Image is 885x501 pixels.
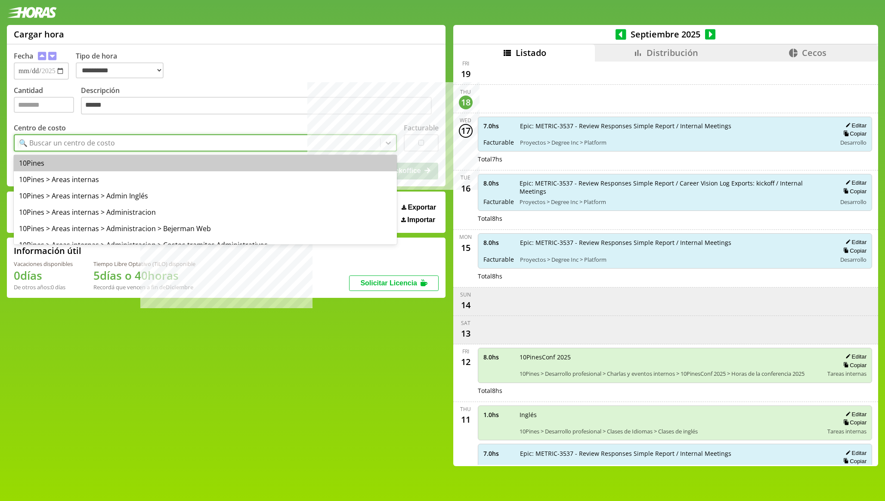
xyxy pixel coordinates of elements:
div: 10Pines > Areas internas > Admin Inglés [14,188,397,204]
button: Editar [843,179,866,186]
img: logotipo [7,7,57,18]
label: Fecha [14,51,33,61]
button: Copiar [841,362,866,369]
div: 10Pines > Areas internas > Administracion > Costos tramites Administrativos [14,237,397,253]
span: 10Pines > Desarrollo profesional > Charlas y eventos internos > 10PinesConf 2025 > Horas de la co... [520,370,822,377]
button: Editar [843,411,866,418]
h1: Cargar hora [14,28,64,40]
div: Mon [459,233,472,241]
span: Listado [516,47,546,59]
button: Copiar [841,130,866,137]
span: Desarrollo [840,139,866,146]
span: 1.0 hs [483,411,514,419]
h2: Información útil [14,245,81,257]
button: Editar [843,353,866,360]
button: Copiar [841,458,866,465]
div: 18 [459,96,473,109]
button: Exportar [399,203,439,212]
div: 15 [459,241,473,254]
div: 10Pines > Areas internas > Administracion [14,204,397,220]
div: Tiempo Libre Optativo (TiLO) disponible [93,260,195,268]
span: 10PinesConf 2025 [520,353,822,361]
div: 10Pines > Areas internas > Administracion > Bejerman Web [14,220,397,237]
div: scrollable content [453,62,878,465]
div: Sun [460,291,471,298]
button: Editar [843,449,866,457]
h1: 5 días o 40 horas [93,268,195,283]
div: 🔍 Buscar un centro de costo [19,138,115,148]
div: 10Pines > Areas internas [14,171,397,188]
span: Desarrollo [840,256,866,263]
label: Tipo de hora [76,51,170,80]
div: Total 7 hs [478,155,873,163]
span: Epic: METRIC-3537 - Review Responses Simple Report / Career Vision Log Exports: kickoff / Interna... [520,179,830,195]
div: Total 8 hs [478,272,873,280]
div: Total 8 hs [478,214,873,223]
button: Editar [843,122,866,129]
span: 8.0 hs [483,238,514,247]
span: Facturable [483,138,514,146]
div: Fri [462,60,469,67]
div: 17 [459,124,473,138]
h1: 0 días [14,268,73,283]
div: Total 8 hs [478,387,873,395]
div: Tue [461,174,470,181]
div: Fri [462,348,469,355]
div: 12 [459,355,473,369]
button: Copiar [841,419,866,426]
span: Septiembre 2025 [626,28,705,40]
span: Epic: METRIC-3537 - Review Responses Simple Report / Internal Meetings [520,449,831,458]
div: Recordá que vencen a fin de [93,283,195,291]
span: 8.0 hs [483,353,514,361]
div: 10Pines [14,155,397,171]
div: De otros años: 0 días [14,283,73,291]
div: Thu [460,88,471,96]
span: 7.0 hs [483,449,514,458]
div: Thu [460,405,471,413]
div: 13 [459,327,473,340]
span: Epic: METRIC-3537 - Review Responses Simple Report / Internal Meetings [520,238,831,247]
div: 14 [459,298,473,312]
span: Solicitar Licencia [360,279,417,287]
label: Descripción [81,86,439,117]
span: 7.0 hs [483,122,514,130]
div: Sat [461,319,470,327]
div: 11 [459,413,473,427]
div: Vacaciones disponibles [14,260,73,268]
span: Tareas internas [827,427,866,435]
span: Inglés [520,411,822,419]
div: 16 [459,181,473,195]
span: Exportar [408,204,436,211]
button: Copiar [841,188,866,195]
label: Facturable [404,123,439,133]
label: Centro de costo [14,123,66,133]
input: Cantidad [14,97,74,113]
span: Proyectos > Degree Inc > Platform [520,256,831,263]
div: Wed [460,117,471,124]
span: Importar [407,216,435,224]
span: Proyectos > Degree Inc > Platform [520,139,831,146]
textarea: Descripción [81,97,432,115]
span: Tareas internas [827,370,866,377]
span: Facturable [483,198,514,206]
select: Tipo de hora [76,62,164,78]
button: Editar [843,238,866,246]
button: Solicitar Licencia [349,275,439,291]
span: Distribución [647,47,698,59]
span: Facturable [483,255,514,263]
span: Cecos [802,47,826,59]
div: 19 [459,67,473,81]
button: Copiar [841,247,866,254]
b: Diciembre [166,283,193,291]
span: Desarrollo [840,198,866,206]
span: Epic: METRIC-3537 - Review Responses Simple Report / Internal Meetings [520,122,831,130]
label: Cantidad [14,86,81,117]
span: 8.0 hs [483,179,514,187]
span: Proyectos > Degree Inc > Platform [520,198,830,206]
span: 10Pines > Desarrollo profesional > Clases de Idiomas > Clases de inglés [520,427,822,435]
